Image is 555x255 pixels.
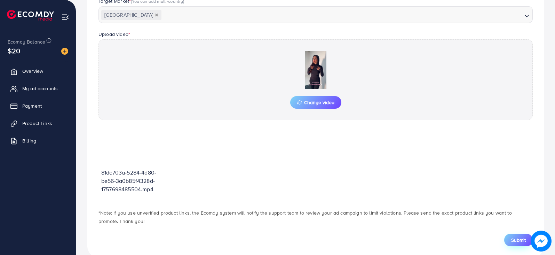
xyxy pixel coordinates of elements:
[281,51,350,89] img: Preview Image
[5,116,71,130] a: Product Links
[7,10,54,21] img: logo
[5,64,71,78] a: Overview
[531,231,552,252] img: image
[297,100,334,105] span: Change video
[8,46,20,56] span: $20
[5,99,71,113] a: Payment
[504,234,533,246] button: Submit
[22,68,43,75] span: Overview
[290,96,341,109] button: Change video
[511,237,526,244] span: Submit
[98,31,130,38] label: Upload video
[162,10,522,21] input: Search for option
[5,134,71,148] a: Billing
[98,209,533,225] p: *Note: If you use unverified product links, the Ecomdy system will notify the support team to rev...
[98,6,533,23] div: Search for option
[22,85,58,92] span: My ad accounts
[8,38,45,45] span: Ecomdy Balance
[61,13,69,21] img: menu
[5,82,71,95] a: My ad accounts
[101,168,167,193] p: 81dc703a-5284-4d80-be56-3a0b85f4328d-1757698485504.mp4
[61,48,68,55] img: image
[22,137,36,144] span: Billing
[22,120,52,127] span: Product Links
[155,13,158,17] button: Deselect France
[101,10,161,20] span: [GEOGRAPHIC_DATA]
[22,102,42,109] span: Payment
